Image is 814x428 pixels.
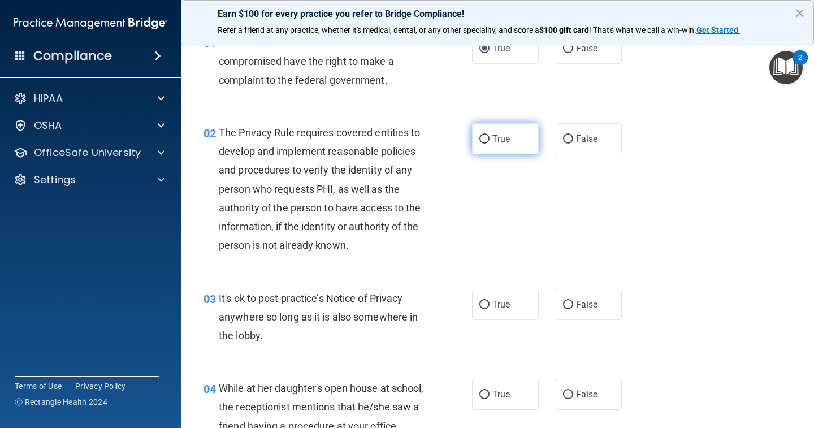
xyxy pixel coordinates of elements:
input: False [563,301,573,309]
span: True [492,299,510,310]
span: False [576,299,598,310]
span: 02 [203,127,216,140]
a: HIPAA [14,92,164,105]
a: Terms of Use [15,381,62,392]
h4: Compliance [33,48,112,64]
a: Settings [14,173,164,187]
span: 03 [203,292,216,306]
span: The Privacy Rule requires covered entities to develop and implement reasonable policies and proce... [219,127,421,251]
p: Earn $100 for every practice you refer to Bridge Compliance! [218,8,777,19]
a: OfficeSafe University [14,146,164,159]
div: 2 [798,58,802,72]
input: True [479,391,490,399]
input: False [563,135,573,144]
input: True [479,301,490,309]
a: Get Started [696,25,740,34]
a: OSHA [14,119,164,132]
span: Ⓒ Rectangle Health 2024 [15,396,107,408]
span: Refer a friend at any practice, whether it's medical, dental, or any other speciality, and score a [218,25,539,34]
a: Privacy Policy [75,381,126,392]
p: OfficeSafe University [34,146,141,159]
p: Settings [34,173,76,187]
input: True [479,45,490,53]
button: Open Resource Center, 2 new notifications [769,51,803,84]
input: False [563,391,573,399]
span: True [492,43,510,54]
input: False [563,45,573,53]
span: True [492,389,510,400]
strong: $100 gift card [539,25,589,34]
span: False [576,389,598,400]
span: Patients who believe that their PHI has been compromised have the right to make a complaint to th... [219,36,419,85]
img: PMB logo [14,12,167,34]
button: Close [794,4,805,22]
p: OSHA [34,119,62,132]
span: True [492,133,510,144]
span: ! That's what we call a win-win. [589,25,696,34]
span: False [576,43,598,54]
span: 04 [203,382,216,396]
span: False [576,133,598,144]
input: True [479,135,490,144]
span: It's ok to post practice’s Notice of Privacy anywhere so long as it is also somewhere in the lobby. [219,292,418,341]
strong: Get Started [696,25,738,34]
p: HIPAA [34,92,63,105]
